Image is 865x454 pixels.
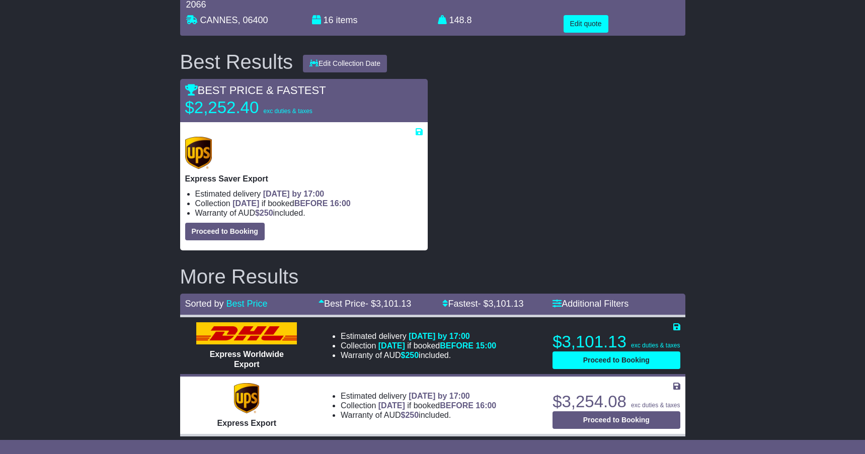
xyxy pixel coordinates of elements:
[553,332,680,352] p: $3,101.13
[631,342,680,349] span: exc duties & taxes
[378,401,496,410] span: if booked
[378,341,496,350] span: if booked
[336,15,358,25] span: items
[401,351,419,359] span: $
[185,174,423,184] p: Express Saver Export
[341,350,496,360] li: Warranty of AUD included.
[442,299,523,309] a: Fastest- $3,101.13
[263,190,325,198] span: [DATE] by 17:00
[210,350,284,368] span: Express Worldwide Export
[341,410,496,420] li: Warranty of AUD included.
[234,383,259,413] img: UPS (new): Express Export
[185,98,312,118] p: $2,252.40
[553,351,680,369] button: Proceed to Booking
[378,341,405,350] span: [DATE]
[260,209,273,217] span: 250
[217,419,276,427] span: Express Export
[341,331,496,341] li: Estimated delivery
[196,322,297,344] img: DHL: Express Worldwide Export
[303,55,387,72] button: Edit Collection Date
[401,411,419,419] span: $
[195,208,423,218] li: Warranty of AUD included.
[195,189,423,199] li: Estimated delivery
[226,299,268,309] a: Best Price
[232,199,350,208] span: if booked
[405,411,419,419] span: 250
[553,411,680,429] button: Proceed to Booking
[409,332,470,340] span: [DATE] by 17:00
[294,199,328,208] span: BEFORE
[409,392,470,400] span: [DATE] by 17:00
[478,299,524,309] span: - $
[185,223,265,240] button: Proceed to Booking
[185,84,326,97] span: BEST PRICE & FASTEST
[405,351,419,359] span: 250
[553,299,628,309] a: Additional Filters
[319,299,411,309] a: Best Price- $3,101.13
[553,392,680,412] p: $3,254.08
[341,391,496,401] li: Estimated delivery
[341,401,496,410] li: Collection
[180,265,685,288] h2: More Results
[195,199,423,208] li: Collection
[185,299,224,309] span: Sorted by
[255,209,273,217] span: $
[200,15,238,25] span: CANNES
[238,15,268,25] span: , 06400
[476,401,496,410] span: 16:00
[324,15,334,25] span: 16
[330,199,351,208] span: 16:00
[440,401,474,410] span: BEFORE
[378,401,405,410] span: [DATE]
[232,199,259,208] span: [DATE]
[175,51,298,73] div: Best Results
[263,108,312,115] span: exc duties & taxes
[449,15,472,25] span: 148.8
[489,299,524,309] span: 3,101.13
[476,341,496,350] span: 15:00
[376,299,411,309] span: 3,101.13
[185,137,212,169] img: UPS (new): Express Saver Export
[440,341,474,350] span: BEFORE
[365,299,411,309] span: - $
[341,341,496,350] li: Collection
[631,402,680,409] span: exc duties & taxes
[564,15,608,33] button: Edit quote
